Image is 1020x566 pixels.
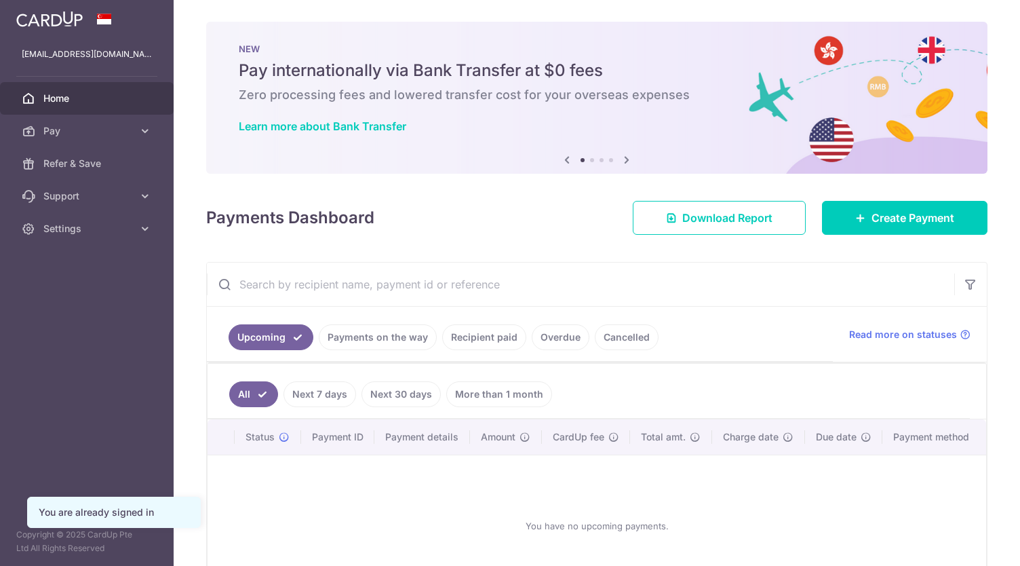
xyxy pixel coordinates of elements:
p: [EMAIL_ADDRESS][DOMAIN_NAME] [22,48,152,61]
a: Next 7 days [283,381,356,407]
a: All [229,381,278,407]
span: Create Payment [871,210,954,226]
a: Create Payment [822,201,987,235]
th: Payment details [374,419,470,455]
span: Home [43,92,133,105]
span: Pay [43,124,133,138]
span: Read more on statuses [849,328,957,341]
a: Upcoming [229,324,313,350]
h6: Zero processing fees and lowered transfer cost for your overseas expenses [239,87,955,103]
a: Learn more about Bank Transfer [239,119,406,133]
div: You are already signed in [39,506,189,519]
p: NEW [239,43,955,54]
a: Cancelled [595,324,659,350]
span: Settings [43,222,133,235]
span: CardUp fee [553,430,604,444]
th: Payment method [882,419,986,455]
span: Amount [481,430,515,444]
a: Recipient paid [442,324,526,350]
span: Total amt. [641,430,686,444]
a: Payments on the way [319,324,437,350]
input: Search by recipient name, payment id or reference [207,263,954,306]
h5: Pay internationally via Bank Transfer at $0 fees [239,60,955,81]
th: Payment ID [301,419,375,455]
a: Overdue [532,324,589,350]
span: Download Report [682,210,772,226]
a: More than 1 month [446,381,552,407]
img: CardUp [16,11,83,27]
span: Charge date [723,430,779,444]
span: Support [43,189,133,203]
a: Download Report [633,201,806,235]
span: Due date [816,430,857,444]
a: Next 30 days [361,381,441,407]
span: Refer & Save [43,157,133,170]
h4: Payments Dashboard [206,206,374,230]
a: Read more on statuses [849,328,970,341]
span: Status [246,430,275,444]
img: Bank transfer banner [206,22,987,174]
